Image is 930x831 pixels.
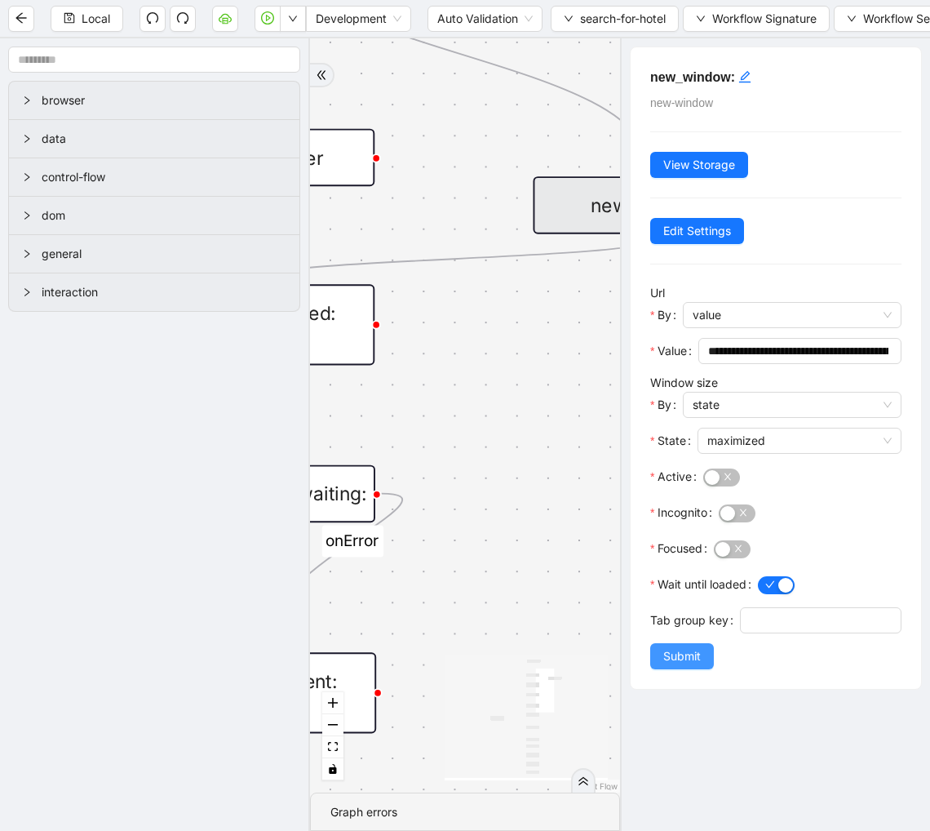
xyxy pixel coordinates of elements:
g: Edge from new_window: to wait_until_loaded: super_page [258,240,649,278]
span: right [22,287,32,297]
span: new-window [650,96,713,109]
button: fit view [322,736,343,758]
span: Focused [658,540,702,558]
button: downsearch-for-hotel [551,6,679,32]
span: Auto Validation [437,7,533,31]
span: down [288,14,298,24]
span: interaction [42,283,286,301]
span: state [693,393,892,417]
div: click to edit id [738,67,751,87]
div: new_tab: super [141,129,374,187]
span: data [42,130,286,148]
span: right [22,172,32,182]
div: interaction [9,273,299,311]
span: Active [658,468,692,486]
span: double-right [578,775,589,787]
button: toggle interactivity [322,758,343,780]
button: View Storage [650,152,748,178]
span: right [22,96,32,105]
div: data [9,120,299,158]
span: Local [82,10,110,28]
span: Value [658,342,687,360]
div: control-flow [9,158,299,196]
button: downWorkflow Signature [683,6,830,32]
a: React Flow attribution [575,781,618,791]
div: dom [9,197,299,234]
span: By [658,396,671,414]
div: general [9,235,299,273]
button: Submit [650,643,714,669]
button: redo [170,6,196,32]
div: wait_until_loaded: super_page [141,284,374,365]
button: saveLocal [51,6,123,32]
span: Wait until loaded [658,575,746,593]
h5: new_window: [650,67,901,87]
span: Workflow Signature [712,10,817,28]
span: Edit Settings [663,222,731,240]
span: right [22,249,32,259]
button: arrow-left [8,6,34,32]
span: right [22,211,32,220]
span: arrow-left [15,11,28,24]
div: wait_for_element: hotel_name [143,652,376,733]
span: Tab group key [650,611,728,629]
span: search-for-hotel [580,10,666,28]
span: View Storage [663,156,735,174]
div: hard_element_awaiting: [142,465,375,523]
button: play-circle [255,6,281,32]
div: new_window: [534,176,767,234]
span: control-flow [42,168,286,186]
span: maximized [707,429,892,453]
label: Url [650,286,665,300]
span: play-circle [261,11,274,24]
span: By [658,306,671,324]
span: dom [42,207,286,224]
span: undo [146,11,159,24]
g: Edge from hard_element_awaiting: to wait_for_element: hotel_name [259,494,402,647]
span: general [42,245,286,263]
button: down [280,6,306,32]
span: edit [738,70,751,83]
div: browser [9,82,299,119]
span: State [658,432,686,450]
span: value [693,303,892,327]
label: Window size [650,376,718,389]
button: Edit Settings [650,218,744,244]
span: browser [42,91,286,109]
span: cloud-server [219,11,232,24]
span: save [64,12,75,24]
span: redo [176,11,189,24]
div: Graph errors [330,803,600,821]
button: cloud-server [212,6,238,32]
span: Incognito [658,504,707,522]
span: Submit [663,647,701,665]
span: double-right [316,69,327,81]
span: Development [316,7,401,31]
button: undo [139,6,166,32]
button: zoom out [322,714,343,736]
button: zoom in [322,692,343,714]
span: down [564,14,573,24]
span: down [696,14,706,24]
span: down [847,14,857,24]
span: right [22,134,32,144]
